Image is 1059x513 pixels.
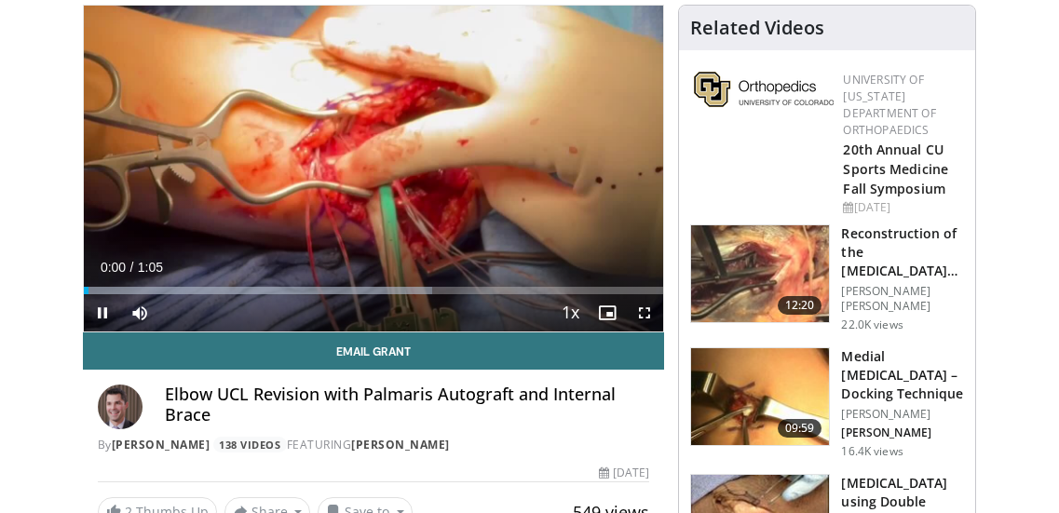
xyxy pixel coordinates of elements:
[691,348,829,445] img: 325571_0000_1.png.150x105_q85_crop-smart_upscale.jpg
[841,284,964,314] p: [PERSON_NAME] [PERSON_NAME]
[843,72,935,138] a: University of [US_STATE] Department of Orthopaedics
[841,317,903,332] p: 22.0K views
[626,294,663,331] button: Fullscreen
[690,17,824,39] h4: Related Videos
[551,294,589,331] button: Playback Rate
[138,260,163,275] span: 1:05
[843,199,960,216] div: [DATE]
[165,385,650,425] h4: Elbow UCL Revision with Palmaris Autograft and Internal Brace
[691,225,829,322] img: benn_3.png.150x105_q85_crop-smart_upscale.jpg
[690,347,964,459] a: 09:59 Medial [MEDICAL_DATA] – Docking Technique [PERSON_NAME] [PERSON_NAME] 16.4K views
[778,296,822,315] span: 12:20
[112,437,210,452] a: [PERSON_NAME]
[694,72,834,107] img: 355603a8-37da-49b6-856f-e00d7e9307d3.png.150x105_q85_autocrop_double_scale_upscale_version-0.2.png
[213,437,287,452] a: 138 Videos
[84,287,664,294] div: Progress Bar
[841,347,964,403] h3: Medial [MEDICAL_DATA] – Docking Technique
[130,260,134,275] span: /
[101,260,126,275] span: 0:00
[599,465,649,481] div: [DATE]
[841,425,964,440] p: [PERSON_NAME]
[843,141,948,197] a: 20th Annual CU Sports Medicine Fall Symposium
[84,6,664,331] video-js: Video Player
[690,224,964,332] a: 12:20 Reconstruction of the [MEDICAL_DATA] using the Hybrid te… [PERSON_NAME] [PERSON_NAME] 22.0K...
[84,294,121,331] button: Pause
[778,419,822,438] span: 09:59
[83,332,665,370] a: Email Grant
[841,444,903,459] p: 16.4K views
[121,294,158,331] button: Mute
[841,407,964,422] p: [PERSON_NAME]
[589,294,626,331] button: Enable picture-in-picture mode
[351,437,450,452] a: [PERSON_NAME]
[98,385,143,429] img: Avatar
[98,437,650,453] div: By FEATURING
[841,224,964,280] h3: Reconstruction of the [MEDICAL_DATA] using the Hybrid te…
